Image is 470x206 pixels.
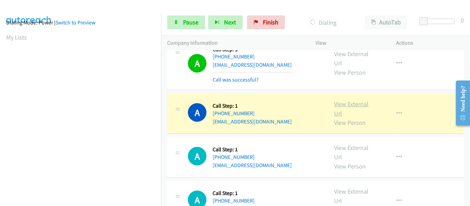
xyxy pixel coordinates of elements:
h5: Call Step: 1 [213,190,292,197]
a: View External Url [334,50,368,67]
p: Dialing [294,18,352,27]
a: [EMAIL_ADDRESS][DOMAIN_NAME] [213,62,292,68]
a: View Person [334,162,366,170]
div: 0 [461,15,464,25]
a: [PHONE_NUMBER] [213,53,255,60]
a: Finish [247,15,285,29]
span: Next [224,18,236,26]
a: View Person [334,68,366,76]
iframe: Resource Center [450,76,470,130]
a: View External Url [334,187,368,205]
p: Company Information [167,39,303,47]
a: View External Url [334,144,368,161]
a: [PHONE_NUMBER] [213,110,255,117]
button: Next [208,15,243,29]
a: My Lists [6,33,27,41]
a: View External Url [334,100,368,117]
h1: A [188,147,206,165]
a: [PHONE_NUMBER] [213,197,255,204]
div: Dialing Mode: Power | [6,19,155,27]
p: View [316,39,384,47]
a: [PHONE_NUMBER] [213,154,255,160]
a: [EMAIL_ADDRESS][DOMAIN_NAME] [213,118,292,125]
h5: Call Step: 1 [213,102,292,109]
div: The call is yet to be attempted [188,147,206,165]
h1: A [188,103,206,122]
button: AutoTab [365,15,407,29]
a: [EMAIL_ADDRESS][DOMAIN_NAME] [213,162,292,169]
h1: A [188,54,206,73]
a: Pause [167,15,205,29]
p: Actions [396,39,464,47]
a: View Person [334,119,366,127]
span: Finish [263,18,278,26]
h5: Call Step: 1 [213,146,292,153]
span: Pause [183,18,199,26]
a: Call was successful? [213,76,259,83]
a: Switch to Preview [55,19,95,26]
